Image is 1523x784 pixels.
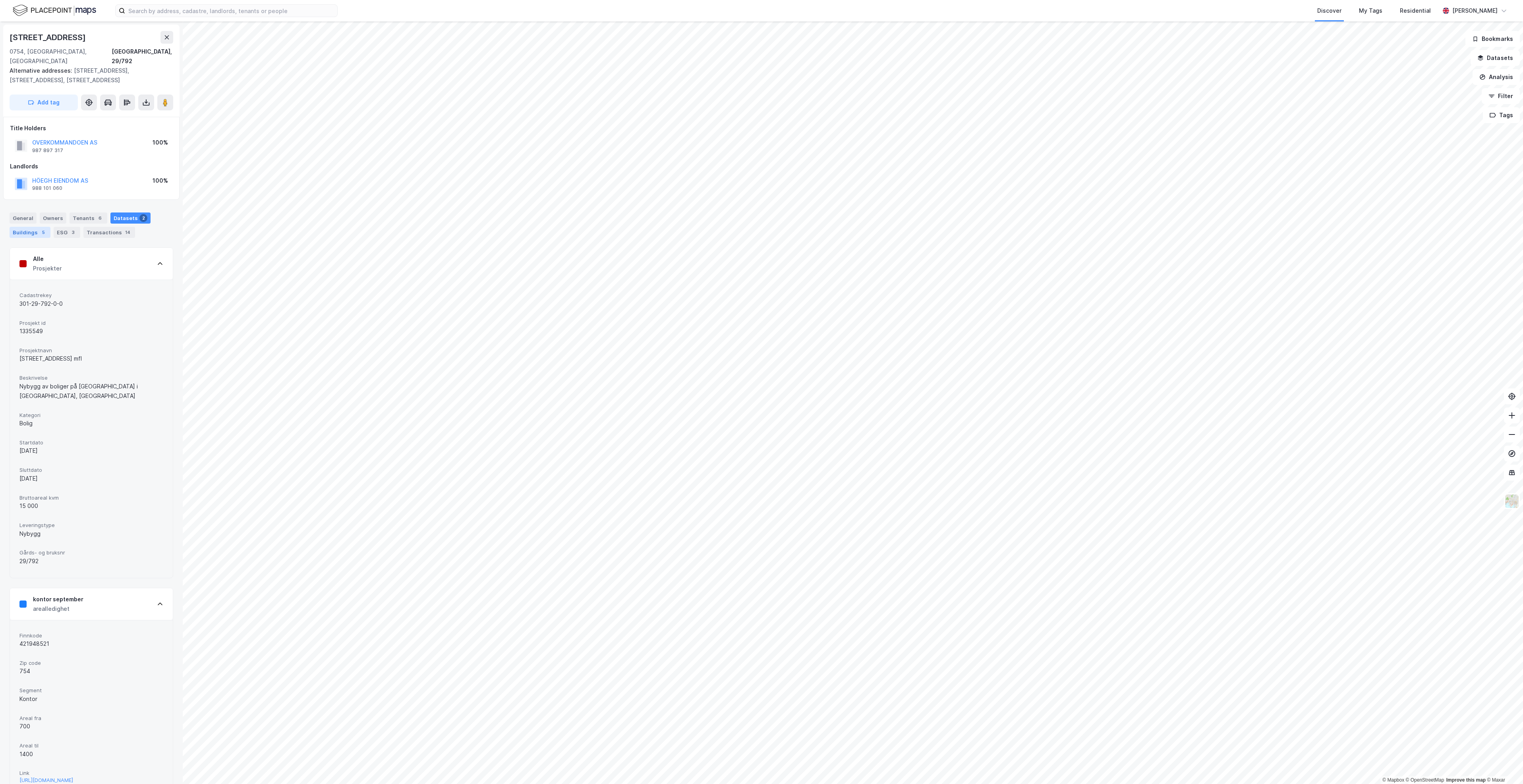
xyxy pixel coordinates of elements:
div: 700 [19,722,163,731]
div: Nybygg av boliger på [GEOGRAPHIC_DATA] i [GEOGRAPHIC_DATA], [GEOGRAPHIC_DATA] [19,382,163,401]
span: Cadastrekey [19,292,163,299]
div: 15 000 [19,501,163,511]
div: Transactions [83,227,135,238]
img: Z [1504,494,1519,509]
div: Owners [40,212,66,224]
div: Kontor [19,694,163,704]
button: Tags [1483,107,1520,123]
a: Improve this map [1446,777,1486,783]
div: Buildings [10,227,50,238]
div: [GEOGRAPHIC_DATA], 29/792 [112,47,173,66]
button: Filter [1482,88,1520,104]
div: 14 [124,228,132,236]
span: Alternative addresses: [10,67,74,74]
img: logo.f888ab2527a4732fd821a326f86c7f29.svg [13,4,96,17]
div: 1400 [19,749,163,759]
div: 6 [96,214,104,222]
div: 5 [39,228,47,236]
div: arealledighet [33,604,83,614]
span: Kategori [19,412,163,419]
input: Search by address, cadastre, landlords, tenants or people [125,5,337,17]
div: My Tags [1359,6,1382,15]
div: Datasets [110,212,151,224]
a: Mapbox [1382,777,1404,783]
div: [PERSON_NAME] [1452,6,1498,15]
div: 988 101 060 [32,185,62,191]
div: Nybygg [19,529,163,539]
div: 100% [153,138,168,147]
div: 987 897 317 [32,147,63,154]
div: 754 [19,666,163,676]
div: Prosjekter [33,264,62,273]
div: 301-29-792-0-0 [19,299,163,309]
div: 29/792 [19,556,163,566]
span: Prosjektnavn [19,347,163,354]
div: [STREET_ADDRESS], [STREET_ADDRESS], [STREET_ADDRESS] [10,66,167,85]
div: [STREET_ADDRESS] mfl [19,354,163,363]
div: 2 [139,214,147,222]
div: kontor september [33,595,83,604]
div: [DATE] [19,474,163,483]
div: 100% [153,176,168,185]
div: ESG [54,227,80,238]
div: Alle [33,254,62,264]
span: Bruttoareal kvm [19,494,163,501]
span: Finnkode [19,632,163,639]
button: Add tag [10,95,78,110]
span: Beskrivelse [19,375,163,381]
span: Startdato [19,439,163,446]
span: Gårds- og bruksnr [19,549,163,556]
button: Datasets [1471,50,1520,66]
span: Zip code [19,660,163,666]
div: General [10,212,37,224]
div: 3 [69,228,77,236]
div: Residential [1400,6,1431,15]
div: Tenants [70,212,107,224]
span: Areal fra [19,715,163,722]
button: Bookmarks [1465,31,1520,47]
span: Link [19,770,163,776]
span: Sluttdato [19,467,163,473]
a: OpenStreetMap [1406,777,1444,783]
div: Landlords [10,162,173,171]
div: Bolig [19,419,163,428]
div: Discover [1317,6,1341,15]
span: Segment [19,687,163,694]
button: [URL][DOMAIN_NAME] [19,777,73,784]
div: 421948521 [19,639,163,649]
span: Areal til [19,742,163,749]
div: [STREET_ADDRESS] [10,31,87,44]
button: Analysis [1473,69,1520,85]
span: Leveringstype [19,522,163,529]
div: Title Holders [10,124,173,133]
div: 0754, [GEOGRAPHIC_DATA], [GEOGRAPHIC_DATA] [10,47,112,66]
div: 1335549 [19,326,163,336]
iframe: Chat Widget [1483,746,1523,784]
div: [DATE] [19,446,163,456]
span: Prosjekt id [19,320,163,326]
